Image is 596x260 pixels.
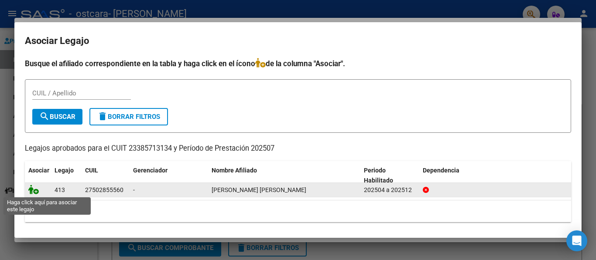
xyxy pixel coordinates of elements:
[55,186,65,193] span: 413
[25,58,571,69] h4: Busque el afiliado correspondiente en la tabla y haga click en el ícono de la columna "Asociar".
[364,185,416,195] div: 202504 a 202512
[212,167,257,174] span: Nombre Afiliado
[130,161,208,190] datatable-header-cell: Gerenciador
[51,161,82,190] datatable-header-cell: Legajo
[360,161,419,190] datatable-header-cell: Periodo Habilitado
[32,109,82,125] button: Buscar
[133,186,135,193] span: -
[85,167,98,174] span: CUIL
[25,143,571,154] p: Legajos aprobados para el CUIT 23385713134 y Período de Prestación 202507
[28,167,49,174] span: Asociar
[133,167,168,174] span: Gerenciador
[39,111,50,122] mat-icon: search
[208,161,360,190] datatable-header-cell: Nombre Afiliado
[89,108,168,125] button: Borrar Filtros
[25,161,51,190] datatable-header-cell: Asociar
[97,111,108,122] mat-icon: delete
[39,113,75,121] span: Buscar
[364,167,393,184] span: Periodo Habilitado
[423,167,459,174] span: Dependencia
[85,185,123,195] div: 27502855560
[97,113,160,121] span: Borrar Filtros
[25,33,571,49] h2: Asociar Legajo
[55,167,74,174] span: Legajo
[566,230,587,251] div: Open Intercom Messenger
[25,200,571,222] div: 1 registros
[212,186,306,193] span: LENCINA DUARTE MAYRA MARICEL
[82,161,130,190] datatable-header-cell: CUIL
[419,161,572,190] datatable-header-cell: Dependencia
